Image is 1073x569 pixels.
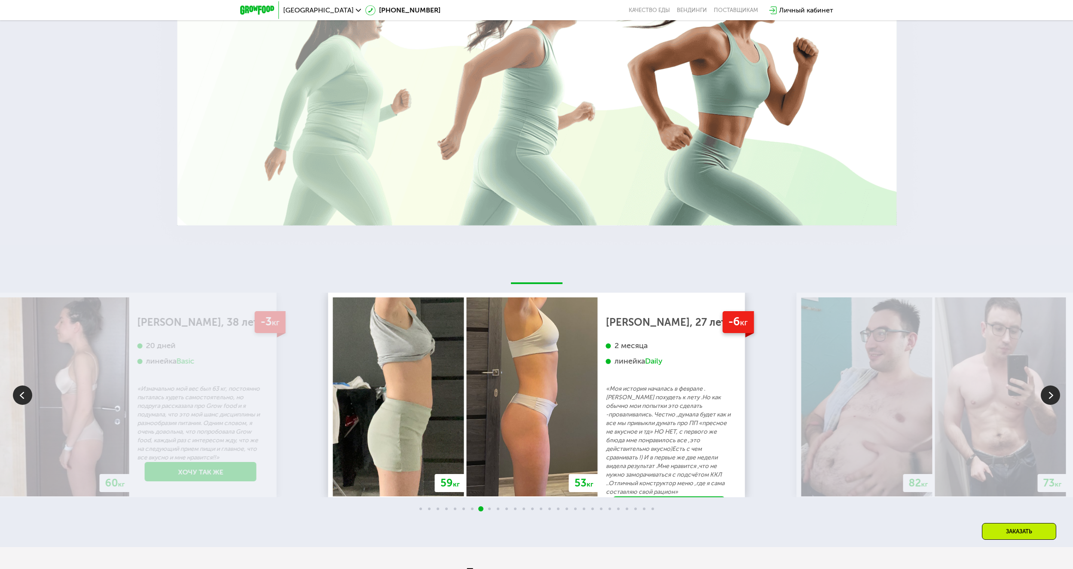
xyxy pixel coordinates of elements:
span: кг [118,480,125,488]
span: кг [1055,480,1062,488]
div: Basic [177,356,195,366]
div: линейка [606,356,732,366]
div: 82 [903,474,934,492]
div: -6 [722,311,754,333]
div: 73 [1038,474,1067,492]
div: Личный кабинет [779,5,833,15]
a: Хочу так же [613,496,725,516]
div: 53 [569,474,599,492]
span: [GEOGRAPHIC_DATA] [283,7,354,14]
div: [PERSON_NAME], 27 лет [606,318,732,327]
a: Хочу так же [145,462,257,481]
p: «Моя история началась в феврале .[PERSON_NAME] похудеть к лету .Но как обычно мои попытки это сде... [606,385,732,496]
div: Заказать [982,523,1056,540]
span: кг [453,480,460,488]
p: «Изначально мой вес был 63 кг, постоянно пыталась худеть самостоятельно, но подруга рассказала пр... [138,385,264,462]
div: 60 [100,474,131,492]
a: Вендинги [677,7,707,14]
div: поставщикам [714,7,758,14]
span: кг [921,480,928,488]
div: 2 месяца [606,341,732,351]
span: кг [740,318,748,327]
img: Slide right [1041,385,1060,405]
span: кг [587,480,593,488]
div: линейка [138,356,264,366]
div: 59 [435,474,465,492]
div: [PERSON_NAME], 38 лет [138,318,264,327]
div: -3 [254,311,285,333]
a: [PHONE_NUMBER] [365,5,440,15]
div: 20 дней [138,341,264,351]
img: Slide left [13,385,32,405]
div: Daily [645,356,663,366]
a: Качество еды [629,7,670,14]
span: кг [272,318,279,327]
